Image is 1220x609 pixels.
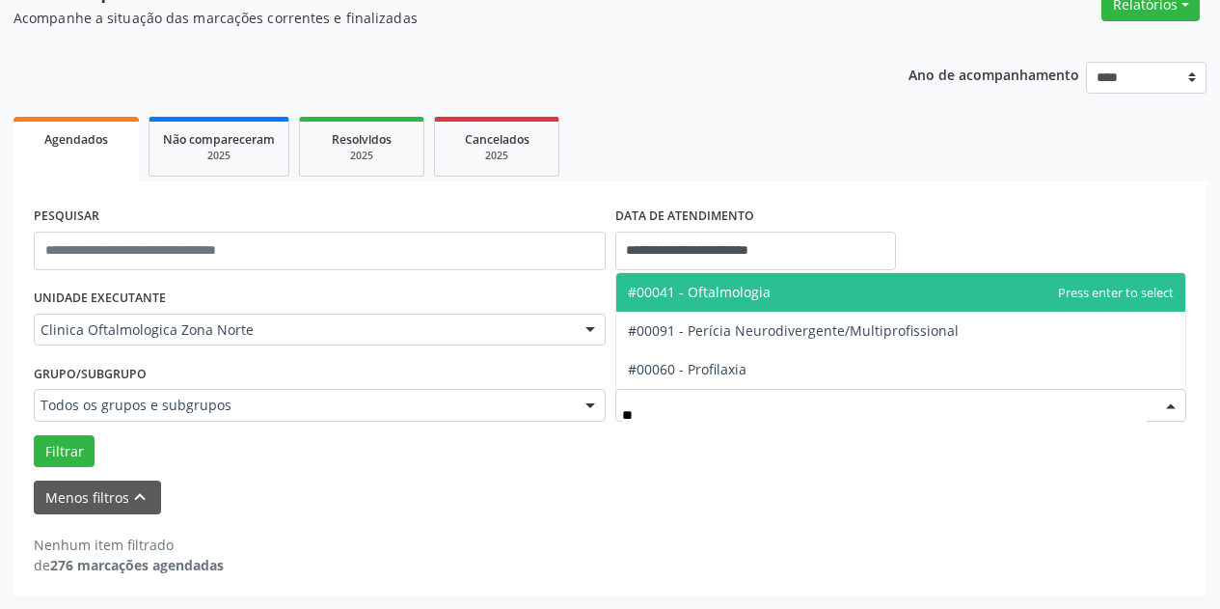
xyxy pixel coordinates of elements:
span: #00041 - Oftalmologia [628,283,771,301]
label: DATA DE ATENDIMENTO [615,202,754,232]
label: Grupo/Subgrupo [34,359,147,389]
p: Ano de acompanhamento [908,62,1079,86]
label: UNIDADE EXECUTANTE [34,284,166,314]
button: Menos filtroskeyboard_arrow_up [34,481,161,514]
div: de [34,555,224,575]
span: Agendados [44,131,108,148]
div: 2025 [448,149,545,163]
span: Todos os grupos e subgrupos [41,396,566,415]
label: PESQUISAR [34,202,99,232]
span: Clinica Oftalmologica Zona Norte [41,320,566,340]
span: #00060 - Profilaxia [628,360,746,378]
button: Filtrar [34,435,95,468]
div: 2025 [163,149,275,163]
i: keyboard_arrow_up [129,486,150,508]
div: 2025 [313,149,410,163]
span: Resolvidos [332,131,392,148]
div: Nenhum item filtrado [34,535,224,555]
strong: 276 marcações agendadas [50,556,224,574]
span: Cancelados [465,131,529,148]
p: Acompanhe a situação das marcações correntes e finalizadas [14,8,849,28]
span: #00091 - Perícia Neurodivergente/Multiprofissional [628,321,959,340]
span: Não compareceram [163,131,275,148]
